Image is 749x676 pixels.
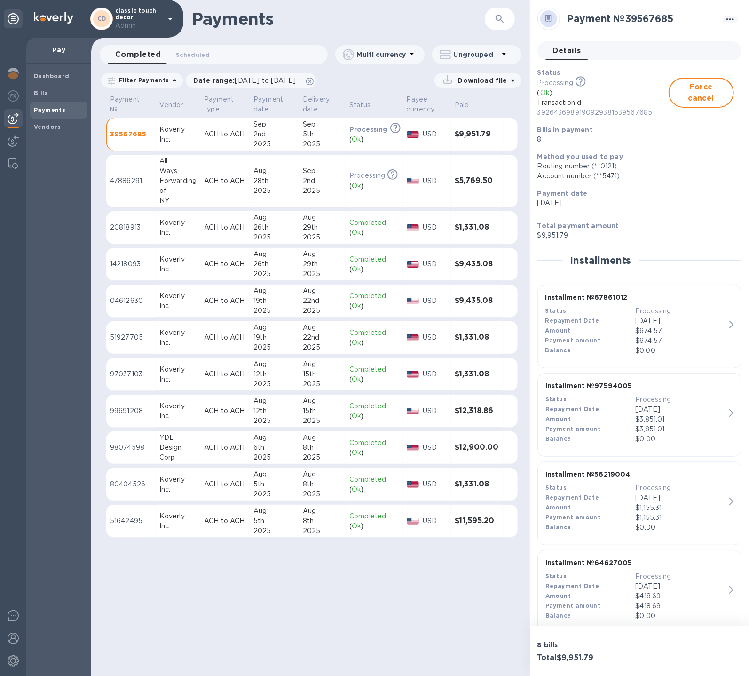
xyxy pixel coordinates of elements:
[352,228,361,238] p: Ok
[253,416,295,426] div: 2025
[545,435,571,442] b: Balance
[545,592,571,599] b: Amount
[545,327,571,334] b: Amount
[253,232,295,242] div: 2025
[545,307,567,314] b: Status
[303,369,342,379] div: 15th
[352,521,361,531] p: Ok
[352,411,361,421] p: Ok
[253,306,295,316] div: 2025
[537,135,734,144] p: 8
[34,45,84,55] p: Pay
[303,129,342,139] div: 5th
[159,264,197,274] div: Inc.
[537,231,734,240] p: $9,951.79
[455,260,499,269] h3: $9,435.08
[176,50,210,60] span: Scheduled
[352,338,361,348] p: Ok
[303,333,342,342] div: 22nd
[537,88,669,98] p: ( )
[253,259,295,269] div: 26th
[303,232,342,242] div: 2025
[357,50,406,59] p: Multi currency
[349,228,399,238] div: ( )
[455,223,499,232] h3: $1,331.08
[545,415,571,422] b: Amount
[545,494,599,501] b: Repayment Date
[110,516,152,526] p: 51642495
[159,125,197,135] div: Koverly
[253,186,295,196] div: 2025
[423,129,447,139] p: USD
[545,484,567,491] b: Status
[407,408,419,414] img: USD
[303,296,342,306] div: 22nd
[545,470,631,478] b: Installment № 56219004
[455,296,499,305] h3: $9,435.08
[349,365,399,374] p: Completed
[204,333,246,342] p: ACH to ACH
[407,518,419,525] img: USD
[455,443,499,452] h3: $12,900.00
[349,218,399,228] p: Completed
[303,119,342,129] div: Sep
[110,479,152,489] p: 80404526
[159,100,183,110] p: Vendor
[537,198,734,208] p: [DATE]
[303,396,342,406] div: Aug
[545,504,571,511] b: Amount
[192,9,450,29] h1: Payments
[34,89,48,96] b: Bills
[303,95,330,114] p: Delivery date
[537,98,669,118] p: TransactionId -
[349,448,399,458] div: ( )
[545,382,632,390] b: Installment № 97594005
[407,224,419,231] img: USD
[159,196,197,206] div: NY
[115,48,161,61] span: Completed
[303,469,342,479] div: Aug
[303,406,342,416] div: 15th
[253,453,295,462] div: 2025
[303,526,342,536] div: 2025
[303,433,342,443] div: Aug
[349,511,399,521] p: Completed
[303,176,342,186] div: 2nd
[110,95,152,114] span: Payment №
[349,135,399,144] div: ( )
[204,443,246,453] p: ACH to ACH
[303,506,342,516] div: Aug
[352,485,361,494] p: Ok
[303,139,342,149] div: 2025
[159,135,197,144] div: Inc.
[537,550,741,634] button: Installment №64627005StatusProcessingRepayment Date[DATE]Amount$418.69Payment amount$418.69Balanc...
[253,506,295,516] div: Aug
[159,443,197,453] div: Design
[303,323,342,333] div: Aug
[635,424,725,434] p: $3,851.01
[159,521,197,531] div: Inc.
[204,129,246,139] p: ACH to ACH
[303,286,342,296] div: Aug
[635,591,725,601] div: $418.69
[570,254,631,266] h2: Installments
[253,469,295,479] div: Aug
[635,611,725,621] p: $0.00
[159,374,197,384] div: Inc.
[635,483,725,493] p: Processing
[253,223,295,232] div: 26th
[253,342,295,352] div: 2025
[303,95,342,114] span: Delivery date
[159,100,196,110] span: Vendor
[545,425,601,432] b: Payment amount
[349,125,388,134] p: Processing
[34,106,65,113] b: Payments
[115,21,162,31] p: Admin
[159,411,197,421] div: Inc.
[303,489,342,499] div: 2025
[253,139,295,149] div: 2025
[253,406,295,416] div: 12th
[407,95,435,114] p: Payee currency
[423,176,447,186] p: USD
[635,316,725,326] p: [DATE]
